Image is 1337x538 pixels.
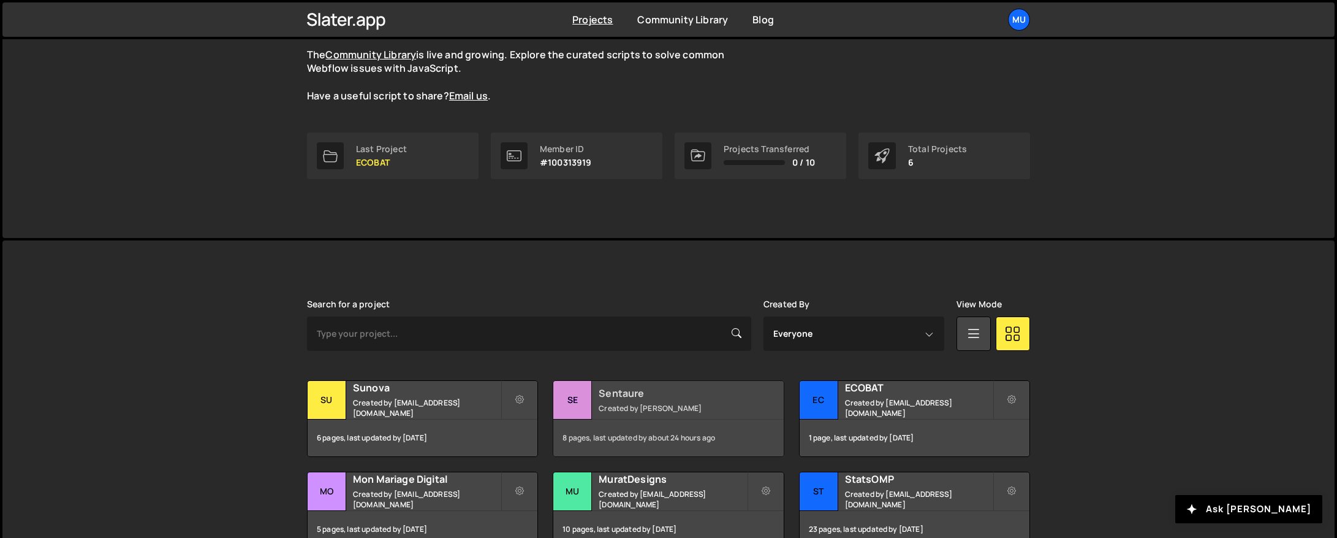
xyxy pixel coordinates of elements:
[308,472,346,511] div: Mo
[356,144,407,154] div: Last Project
[449,89,488,102] a: Email us
[325,48,416,61] a: Community Library
[800,420,1029,456] div: 1 page, last updated by [DATE]
[553,420,783,456] div: 8 pages, last updated by about 24 hours ago
[353,489,501,510] small: Created by [EMAIL_ADDRESS][DOMAIN_NAME]
[908,144,967,154] div: Total Projects
[908,158,967,167] p: 6
[540,144,592,154] div: Member ID
[637,13,728,26] a: Community Library
[845,472,993,486] h2: StatsOMP
[308,420,537,456] div: 6 pages, last updated by [DATE]
[752,13,774,26] a: Blog
[356,158,407,167] p: ECOBAT
[553,472,592,511] div: Mu
[353,398,501,418] small: Created by [EMAIL_ADDRESS][DOMAIN_NAME]
[307,380,538,457] a: Su Sunova Created by [EMAIL_ADDRESS][DOMAIN_NAME] 6 pages, last updated by [DATE]
[845,489,993,510] small: Created by [EMAIL_ADDRESS][DOMAIN_NAME]
[845,398,993,418] small: Created by [EMAIL_ADDRESS][DOMAIN_NAME]
[599,403,746,413] small: Created by [PERSON_NAME]
[800,381,838,420] div: EC
[599,489,746,510] small: Created by [EMAIL_ADDRESS][DOMAIN_NAME]
[540,158,592,167] p: #100313919
[845,381,993,394] h2: ECOBAT
[792,158,815,167] span: 0 / 10
[353,381,501,394] h2: Sunova
[307,299,390,309] label: Search for a project
[572,13,613,26] a: Projects
[799,380,1030,457] a: EC ECOBAT Created by [EMAIL_ADDRESS][DOMAIN_NAME] 1 page, last updated by [DATE]
[308,381,346,420] div: Su
[599,386,746,400] h2: Sentaure
[307,133,479,179] a: Last Project ECOBAT
[599,472,746,486] h2: MuratDesigns
[307,48,748,103] p: The is live and growing. Explore the curated scripts to solve common Webflow issues with JavaScri...
[1175,495,1322,523] button: Ask [PERSON_NAME]
[353,472,501,486] h2: Mon Mariage Digital
[800,472,838,511] div: St
[307,317,751,351] input: Type your project...
[553,381,592,420] div: Se
[724,144,815,154] div: Projects Transferred
[553,380,784,457] a: Se Sentaure Created by [PERSON_NAME] 8 pages, last updated by about 24 hours ago
[763,299,810,309] label: Created By
[1008,9,1030,31] a: Mu
[956,299,1002,309] label: View Mode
